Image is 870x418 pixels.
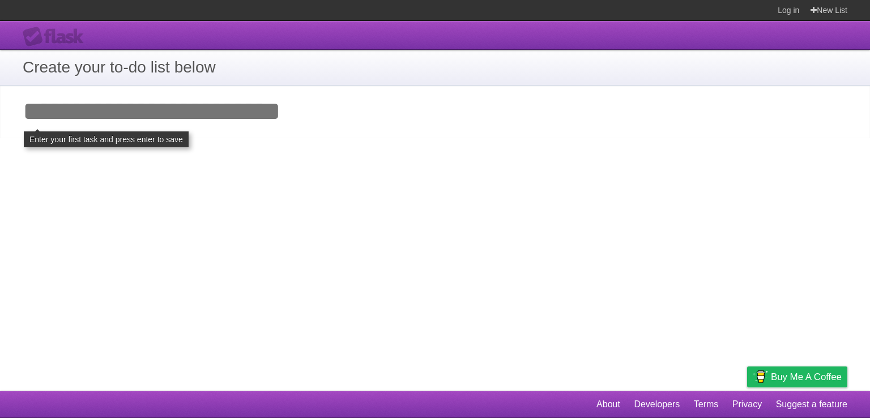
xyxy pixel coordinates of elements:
[23,56,847,79] h1: Create your to-do list below
[732,394,762,415] a: Privacy
[23,27,91,47] div: Flask
[771,367,842,387] span: Buy me a coffee
[776,394,847,415] a: Suggest a feature
[634,394,680,415] a: Developers
[747,366,847,387] a: Buy me a coffee
[694,394,719,415] a: Terms
[596,394,620,415] a: About
[753,367,768,386] img: Buy me a coffee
